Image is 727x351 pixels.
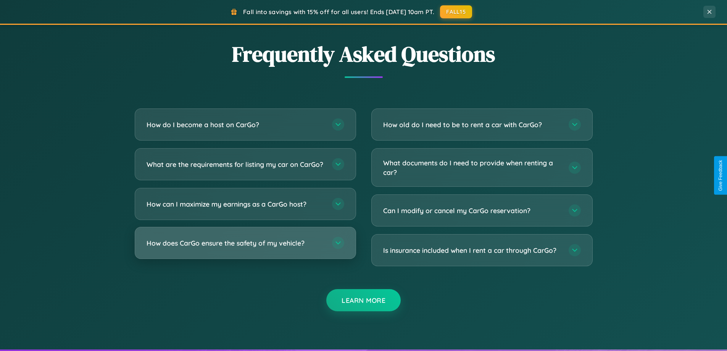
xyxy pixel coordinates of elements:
[718,160,723,191] div: Give Feedback
[147,160,324,169] h3: What are the requirements for listing my car on CarGo?
[135,39,593,69] h2: Frequently Asked Questions
[383,120,561,129] h3: How old do I need to be to rent a car with CarGo?
[326,289,401,311] button: Learn More
[383,246,561,255] h3: Is insurance included when I rent a car through CarGo?
[243,8,434,16] span: Fall into savings with 15% off for all users! Ends [DATE] 10am PT.
[147,199,324,209] h3: How can I maximize my earnings as a CarGo host?
[383,206,561,215] h3: Can I modify or cancel my CarGo reservation?
[147,120,324,129] h3: How do I become a host on CarGo?
[147,238,324,248] h3: How does CarGo ensure the safety of my vehicle?
[383,158,561,177] h3: What documents do I need to provide when renting a car?
[440,5,472,18] button: FALL15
